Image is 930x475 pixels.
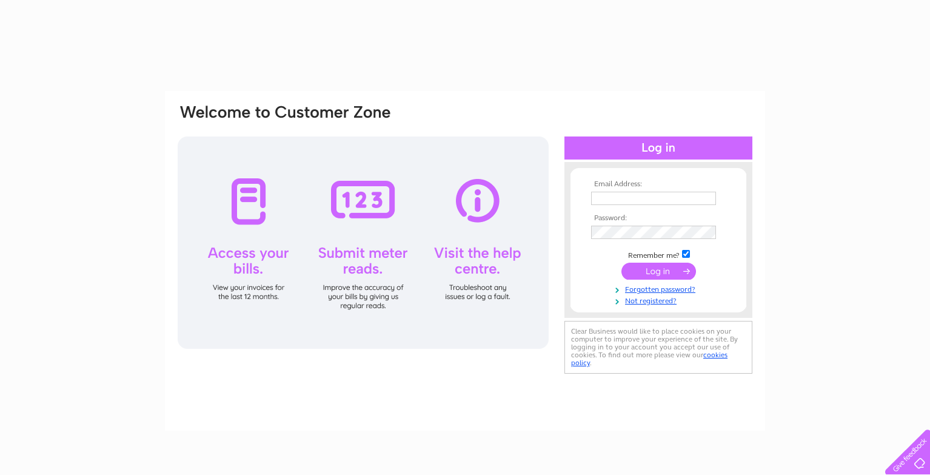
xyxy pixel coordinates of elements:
div: Clear Business would like to place cookies on your computer to improve your experience of the sit... [564,321,752,374]
th: Email Address: [588,180,729,189]
input: Submit [621,263,696,280]
a: cookies policy [571,351,728,367]
th: Password: [588,214,729,223]
a: Forgotten password? [591,283,729,294]
td: Remember me? [588,248,729,260]
a: Not registered? [591,294,729,306]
